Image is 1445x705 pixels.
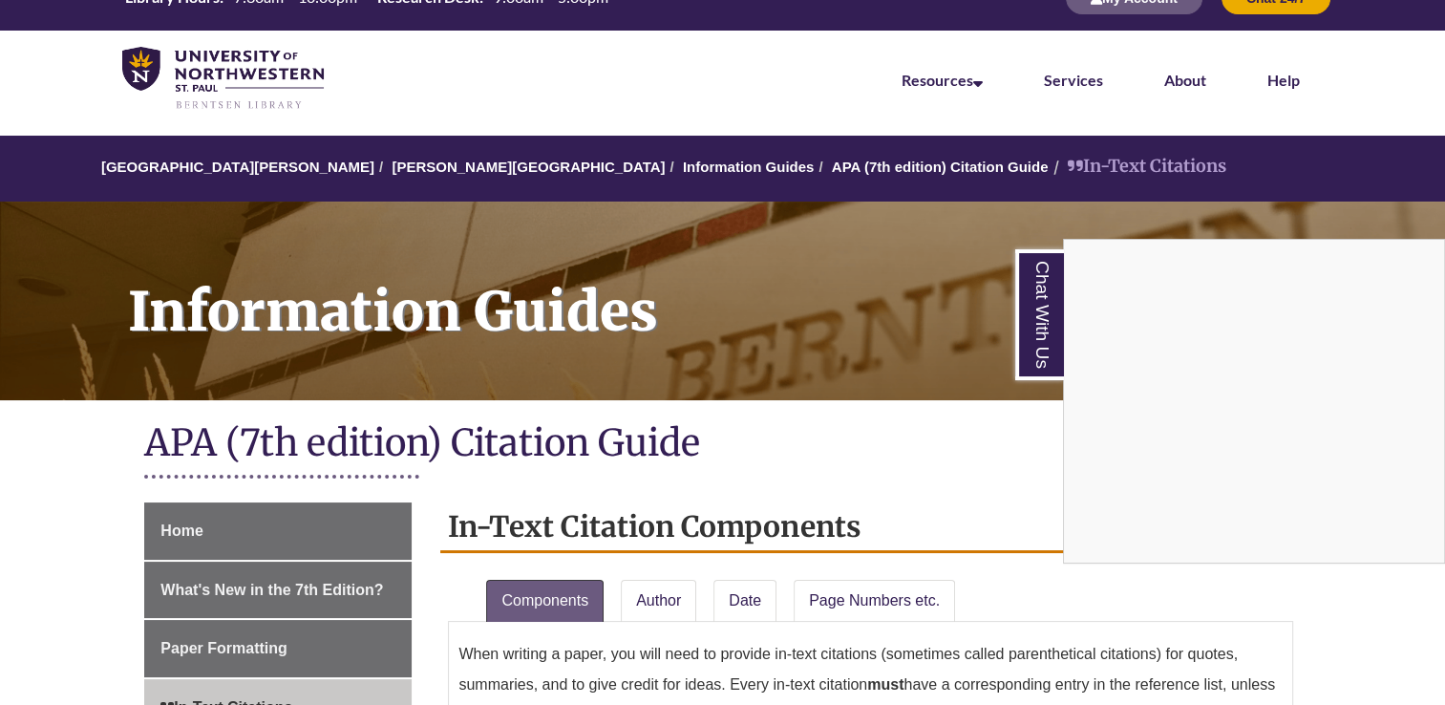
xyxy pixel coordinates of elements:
a: Services [1044,71,1103,89]
a: About [1164,71,1206,89]
div: Chat With Us [1063,239,1445,564]
a: Resources [902,71,983,89]
a: Help [1267,71,1300,89]
iframe: Chat Widget [1064,240,1444,563]
a: Chat With Us [1015,249,1064,380]
img: UNWSP Library Logo [122,47,324,111]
